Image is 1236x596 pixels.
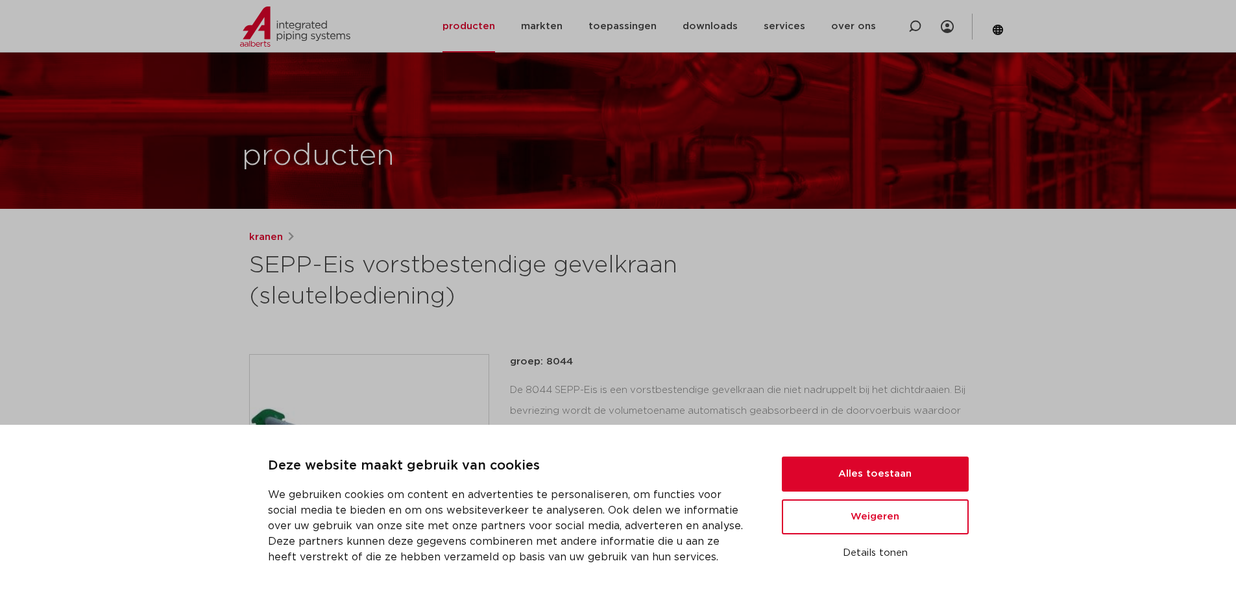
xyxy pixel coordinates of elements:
[268,487,751,565] p: We gebruiken cookies om content en advertenties te personaliseren, om functies voor social media ...
[782,542,969,564] button: Details tonen
[242,136,394,177] h1: producten
[268,456,751,477] p: Deze website maakt gebruik van cookies
[249,230,283,245] a: kranen
[250,355,489,593] img: Product Image for SEPP-Eis vorstbestendige gevelkraan (sleutelbediening)
[782,457,969,492] button: Alles toestaan
[249,250,736,313] h1: SEPP-Eis vorstbestendige gevelkraan (sleutelbediening)
[510,380,988,510] div: De 8044 SEPP-Eis is een vorstbestendige gevelkraan die niet nadruppelt bij het dichtdraaien. Bij ...
[510,354,988,370] p: groep: 8044
[782,499,969,534] button: Weigeren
